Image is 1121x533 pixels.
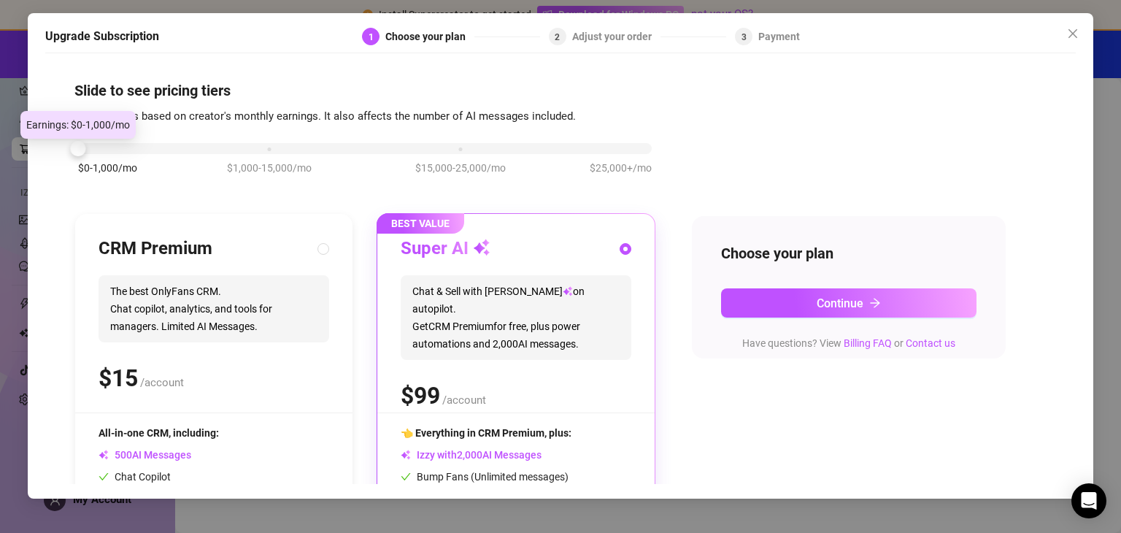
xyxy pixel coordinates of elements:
span: BEST VALUE [377,213,464,234]
span: $0-1,000/mo [78,160,137,176]
span: /account [442,394,486,407]
button: Continuearrow-right [721,288,976,318]
span: Chat & Sell with [PERSON_NAME] on autopilot. Get CRM Premium for free, plus power automations and... [401,275,631,360]
span: $ [99,364,138,392]
h5: Upgrade Subscription [45,28,159,45]
span: 👈 Everything in CRM Premium, plus: [401,427,571,439]
span: close [1067,28,1079,39]
span: AI Messages [99,449,191,461]
span: The best OnlyFans CRM. Chat copilot, analytics, and tools for managers. Limited AI Messages. [99,275,329,342]
span: All-in-one CRM, including: [99,427,219,439]
span: Have questions? View or [742,337,955,349]
span: 2 [555,32,560,42]
span: Chat Copilot [99,471,171,483]
span: $25,000+/mo [590,160,652,176]
h4: Slide to see pricing tiers [74,80,1046,101]
span: 3 [741,32,747,42]
div: Adjust your order [572,28,660,45]
div: Choose your plan [385,28,474,45]
span: Continue [817,296,863,310]
button: Close [1061,22,1085,45]
span: 1 [369,32,374,42]
span: Our pricing is based on creator's monthly earnings. It also affects the number of AI messages inc... [74,110,576,123]
div: Payment [758,28,800,45]
span: $15,000-25,000/mo [415,160,506,176]
div: Earnings: $0-1,000/mo [20,111,136,139]
a: Billing FAQ [844,337,892,349]
span: arrow-right [869,297,881,309]
span: $1,000-15,000/mo [227,160,312,176]
span: Bump Fans (Unlimited messages) [401,471,569,483]
h3: Super AI [401,237,490,261]
span: $ [401,382,440,410]
span: check [401,472,411,482]
span: Izzy with AI Messages [401,449,542,461]
a: Contact us [906,337,955,349]
span: check [99,472,109,482]
span: Close [1061,28,1085,39]
h4: Choose your plan [721,243,976,264]
div: Open Intercom Messenger [1071,483,1106,518]
h3: CRM Premium [99,237,212,261]
span: /account [140,376,184,389]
